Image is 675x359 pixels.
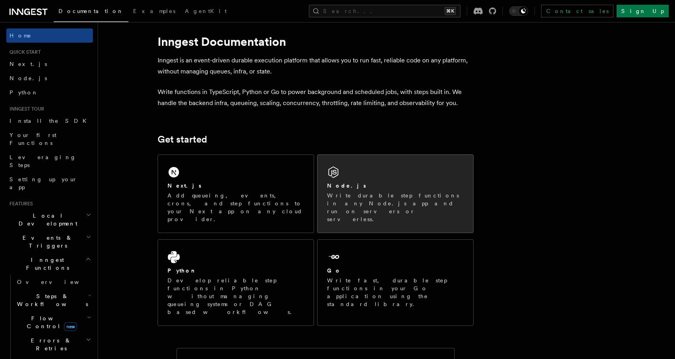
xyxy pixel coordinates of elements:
a: Leveraging Steps [6,150,93,172]
a: Home [6,28,93,43]
a: Contact sales [541,5,613,17]
a: Get started [158,134,207,145]
a: GoWrite fast, durable step functions in your Go application using the standard library. [317,239,474,326]
a: AgentKit [180,2,231,21]
a: Python [6,85,93,100]
p: Write fast, durable step functions in your Go application using the standard library. [327,276,464,308]
span: Features [6,201,33,207]
span: Your first Functions [9,132,56,146]
button: Search...⌘K [309,5,461,17]
span: new [64,322,77,331]
span: Next.js [9,61,47,67]
span: Setting up your app [9,176,77,190]
button: Local Development [6,209,93,231]
span: Install the SDK [9,118,91,124]
a: Examples [128,2,180,21]
span: Python [9,89,38,96]
a: Install the SDK [6,114,93,128]
span: Home [9,32,32,39]
a: Next.js [6,57,93,71]
h2: Python [167,267,197,274]
span: AgentKit [185,8,227,14]
button: Toggle dark mode [509,6,528,16]
h1: Inngest Documentation [158,34,474,49]
p: Develop reliable step functions in Python without managing queueing systems or DAG based workflows. [167,276,304,316]
p: Add queueing, events, crons, and step functions to your Next app on any cloud provider. [167,192,304,223]
span: Node.js [9,75,47,81]
p: Write functions in TypeScript, Python or Go to power background and scheduled jobs, with steps bu... [158,86,474,109]
span: Leveraging Steps [9,154,76,168]
a: PythonDevelop reliable step functions in Python without managing queueing systems or DAG based wo... [158,239,314,326]
span: Flow Control [14,314,87,330]
span: Examples [133,8,175,14]
a: Next.jsAdd queueing, events, crons, and step functions to your Next app on any cloud provider. [158,154,314,233]
button: Inngest Functions [6,253,93,275]
span: Overview [17,279,98,285]
button: Steps & Workflows [14,289,93,311]
button: Events & Triggers [6,231,93,253]
a: Your first Functions [6,128,93,150]
span: Local Development [6,212,86,227]
a: Sign Up [617,5,669,17]
a: Overview [14,275,93,289]
a: Node.js [6,71,93,85]
kbd: ⌘K [445,7,456,15]
span: Documentation [58,8,124,14]
a: Node.jsWrite durable step functions in any Node.js app and run on servers or serverless. [317,154,474,233]
span: Inngest Functions [6,256,85,272]
h2: Go [327,267,341,274]
a: Setting up your app [6,172,93,194]
span: Quick start [6,49,41,55]
button: Flow Controlnew [14,311,93,333]
p: Inngest is an event-driven durable execution platform that allows you to run fast, reliable code ... [158,55,474,77]
span: Inngest tour [6,106,44,112]
span: Errors & Retries [14,336,86,352]
button: Errors & Retries [14,333,93,355]
span: Steps & Workflows [14,292,88,308]
span: Events & Triggers [6,234,86,250]
h2: Next.js [167,182,201,190]
p: Write durable step functions in any Node.js app and run on servers or serverless. [327,192,464,223]
a: Documentation [54,2,128,22]
h2: Node.js [327,182,366,190]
